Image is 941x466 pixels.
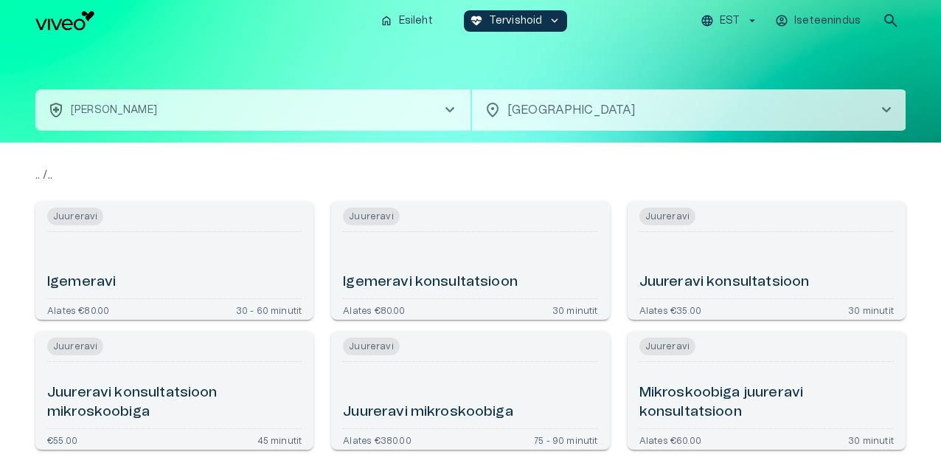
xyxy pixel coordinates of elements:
p: Alates €60.00 [639,435,701,444]
h6: Mikroskoobiga juureravi konsultatsioon [639,383,894,422]
a: Navigate to homepage [35,11,368,30]
p: 30 minutit [552,305,598,314]
span: ecg_heart [470,14,483,27]
p: [PERSON_NAME] [71,103,157,118]
h6: Igemeravi konsultatsioon [343,273,518,292]
span: Juureravi [639,337,695,355]
span: health_and_safety [47,101,65,119]
p: [GEOGRAPHIC_DATA] [507,101,854,119]
p: .. / .. [35,166,906,184]
button: open search modal [876,6,906,35]
p: 75 - 90 minutit [534,435,598,444]
p: Tervishoid [489,13,543,29]
span: chevron_right [878,101,895,119]
span: location_on [484,101,501,119]
p: 30 minutit [848,435,894,444]
a: Open service booking details [331,332,609,450]
span: home [380,14,393,27]
p: Alates €380.00 [343,435,411,444]
button: health_and_safety[PERSON_NAME]chevron_right [35,89,471,131]
a: Open service booking details [628,332,906,450]
span: keyboard_arrow_down [548,14,561,27]
a: Open service booking details [628,202,906,320]
h6: Juureravi konsultatsioon mikroskoobiga [47,383,302,422]
a: Open service booking details [35,332,313,450]
h6: Juureravi konsultatsioon [639,273,810,292]
p: EST [720,13,740,29]
p: €55.00 [47,435,77,444]
p: 45 minutit [257,435,302,444]
span: Juureravi [47,208,103,225]
span: Juureravi [47,337,103,355]
a: Open service booking details [35,202,313,320]
p: 30 - 60 minutit [236,305,302,314]
h6: Igemeravi [47,273,116,292]
p: Esileht [399,13,433,29]
span: Juureravi [343,337,399,355]
button: ecg_heartTervishoidkeyboard_arrow_down [464,10,568,32]
button: EST [698,10,761,32]
p: Iseteenindus [794,13,861,29]
span: chevron_right [441,101,459,119]
p: Alates €80.00 [47,305,109,314]
span: Juureravi [639,208,695,225]
button: homeEsileht [374,10,440,32]
img: Viveo logo [35,11,94,30]
span: Juureravi [343,208,399,225]
p: Alates €80.00 [343,305,405,314]
p: Alates €35.00 [639,305,701,314]
h6: Juureravi mikroskoobiga [343,402,513,422]
a: Open service booking details [331,202,609,320]
span: search [882,12,900,30]
p: 30 minutit [848,305,894,314]
button: Iseteenindus [773,10,864,32]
